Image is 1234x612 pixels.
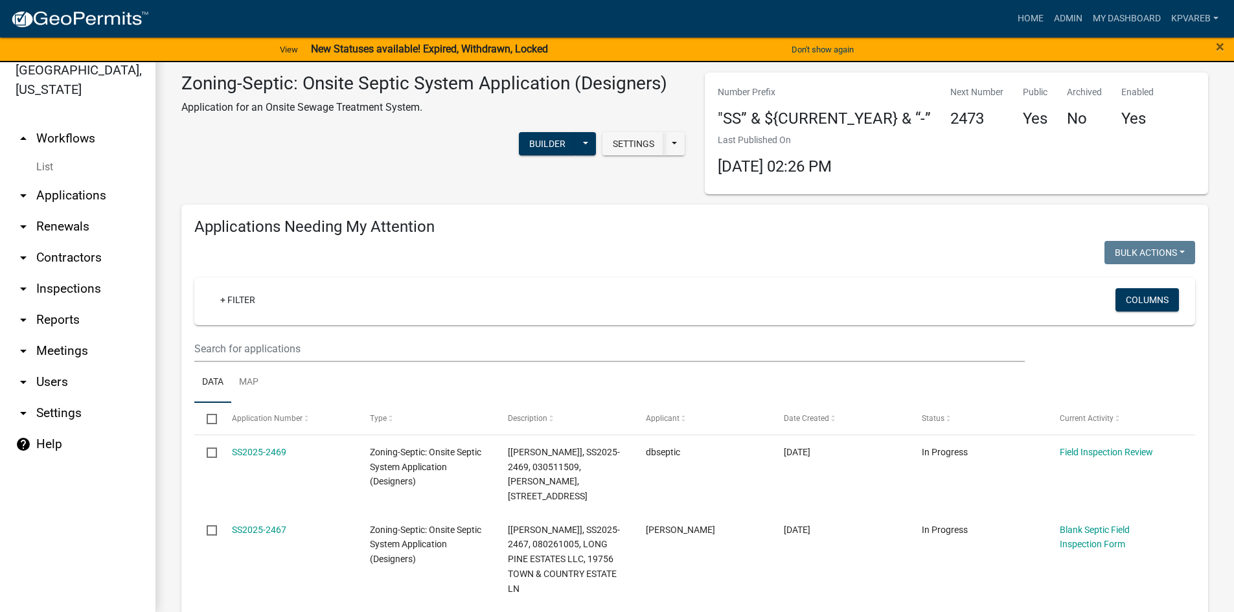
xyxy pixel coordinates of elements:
[1023,109,1047,128] h4: Yes
[771,403,909,434] datatable-header-cell: Date Created
[1047,403,1185,434] datatable-header-cell: Current Activity
[909,403,1047,434] datatable-header-cell: Status
[786,39,859,60] button: Don't show again
[231,362,266,403] a: Map
[784,525,810,535] span: 08/19/2025
[16,131,31,146] i: arrow_drop_up
[16,405,31,421] i: arrow_drop_down
[1121,109,1154,128] h4: Yes
[784,447,810,457] span: 08/20/2025
[646,447,680,457] span: dbseptic
[1216,39,1224,54] button: Close
[1049,6,1088,31] a: Admin
[718,133,832,147] p: Last Published On
[922,447,968,457] span: In Progress
[219,403,357,434] datatable-header-cell: Application Number
[646,525,715,535] span: Scott M Ellingson
[646,414,680,423] span: Applicant
[1067,109,1102,128] h4: No
[922,414,944,423] span: Status
[508,525,620,594] span: [Jeff Rusness], SS2025-2467, 080261005, LONG PINE ESTATES LLC, 19756 TOWN & COUNTRY ESTATE LN
[370,447,481,487] span: Zoning-Septic: Onsite Septic System Application (Designers)
[1060,447,1153,457] a: Field Inspection Review
[16,343,31,359] i: arrow_drop_down
[508,447,620,501] span: [Jeff Rusness], SS2025-2469, 030511509, ERIC MELBY, 29862 CO HWY 54
[1023,85,1047,99] p: Public
[519,132,576,155] button: Builder
[16,436,31,452] i: help
[194,218,1195,236] h4: Applications Needing My Attention
[922,525,968,535] span: In Progress
[181,73,667,95] h3: Zoning-Septic: Onsite Septic System Application (Designers)
[496,403,634,434] datatable-header-cell: Description
[16,281,31,297] i: arrow_drop_down
[784,414,829,423] span: Date Created
[232,447,286,457] a: SS2025-2469
[718,157,832,176] span: [DATE] 02:26 PM
[210,288,266,312] a: + Filter
[232,414,303,423] span: Application Number
[602,132,665,155] button: Settings
[16,219,31,234] i: arrow_drop_down
[370,525,481,565] span: Zoning-Septic: Onsite Septic System Application (Designers)
[16,188,31,203] i: arrow_drop_down
[950,85,1003,99] p: Next Number
[1067,85,1102,99] p: Archived
[194,335,1025,362] input: Search for applications
[634,403,771,434] datatable-header-cell: Applicant
[232,525,286,535] a: SS2025-2467
[194,362,231,403] a: Data
[311,43,548,55] strong: New Statuses available! Expired, Withdrawn, Locked
[1012,6,1049,31] a: Home
[16,250,31,266] i: arrow_drop_down
[718,109,931,128] h4: "SS” & ${CURRENT_YEAR} & “-”
[1060,525,1130,550] a: Blank Septic Field Inspection Form
[181,100,667,115] p: Application for an Onsite Sewage Treatment System.
[370,414,387,423] span: Type
[1060,414,1114,423] span: Current Activity
[194,403,219,434] datatable-header-cell: Select
[1121,85,1154,99] p: Enabled
[1088,6,1166,31] a: My Dashboard
[950,109,1003,128] h4: 2473
[1115,288,1179,312] button: Columns
[1166,6,1224,31] a: kpvareb
[16,312,31,328] i: arrow_drop_down
[718,85,931,99] p: Number Prefix
[275,39,303,60] a: View
[508,414,547,423] span: Description
[1104,241,1195,264] button: Bulk Actions
[1216,38,1224,56] span: ×
[16,374,31,390] i: arrow_drop_down
[357,403,495,434] datatable-header-cell: Type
